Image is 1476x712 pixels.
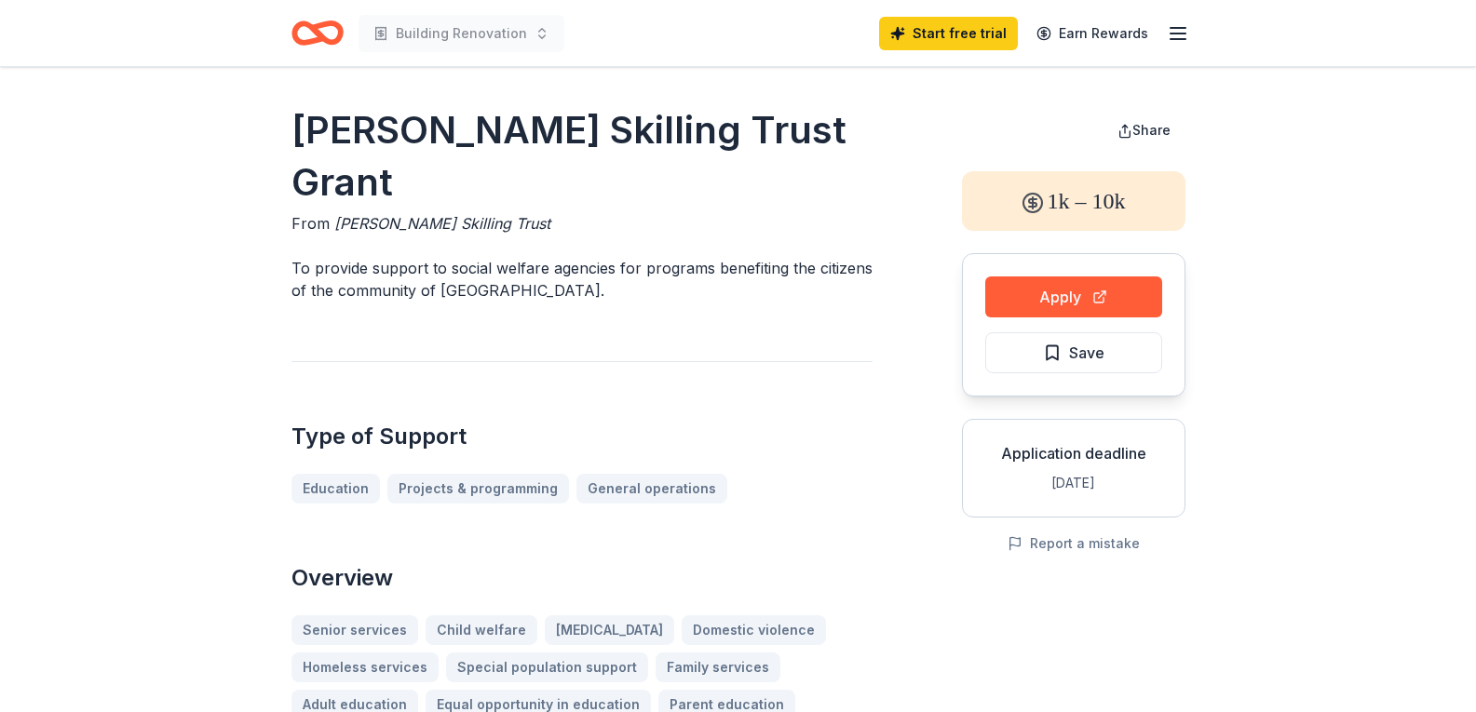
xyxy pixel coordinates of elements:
[291,11,344,55] a: Home
[387,474,569,504] a: Projects & programming
[879,17,1018,50] a: Start free trial
[1132,122,1171,138] span: Share
[291,563,873,593] h2: Overview
[962,171,1185,231] div: 1k – 10k
[978,442,1170,464] div: Application deadline
[1069,341,1104,365] span: Save
[978,472,1170,494] div: [DATE]
[396,22,527,45] span: Building Renovation
[291,212,873,235] div: From
[1008,532,1140,555] button: Report a mistake
[1025,17,1159,50] a: Earn Rewards
[359,15,564,52] button: Building Renovation
[576,474,727,504] a: General operations
[291,104,873,208] h1: [PERSON_NAME] Skilling Trust Grant
[985,276,1162,317] button: Apply
[1103,112,1185,149] button: Share
[985,332,1162,373] button: Save
[291,422,873,451] h2: Type of Support
[291,474,380,504] a: Education
[291,257,873,302] p: To provide support to social welfare agencies for programs benefiting the citizens of the communi...
[334,214,550,233] span: [PERSON_NAME] Skilling Trust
